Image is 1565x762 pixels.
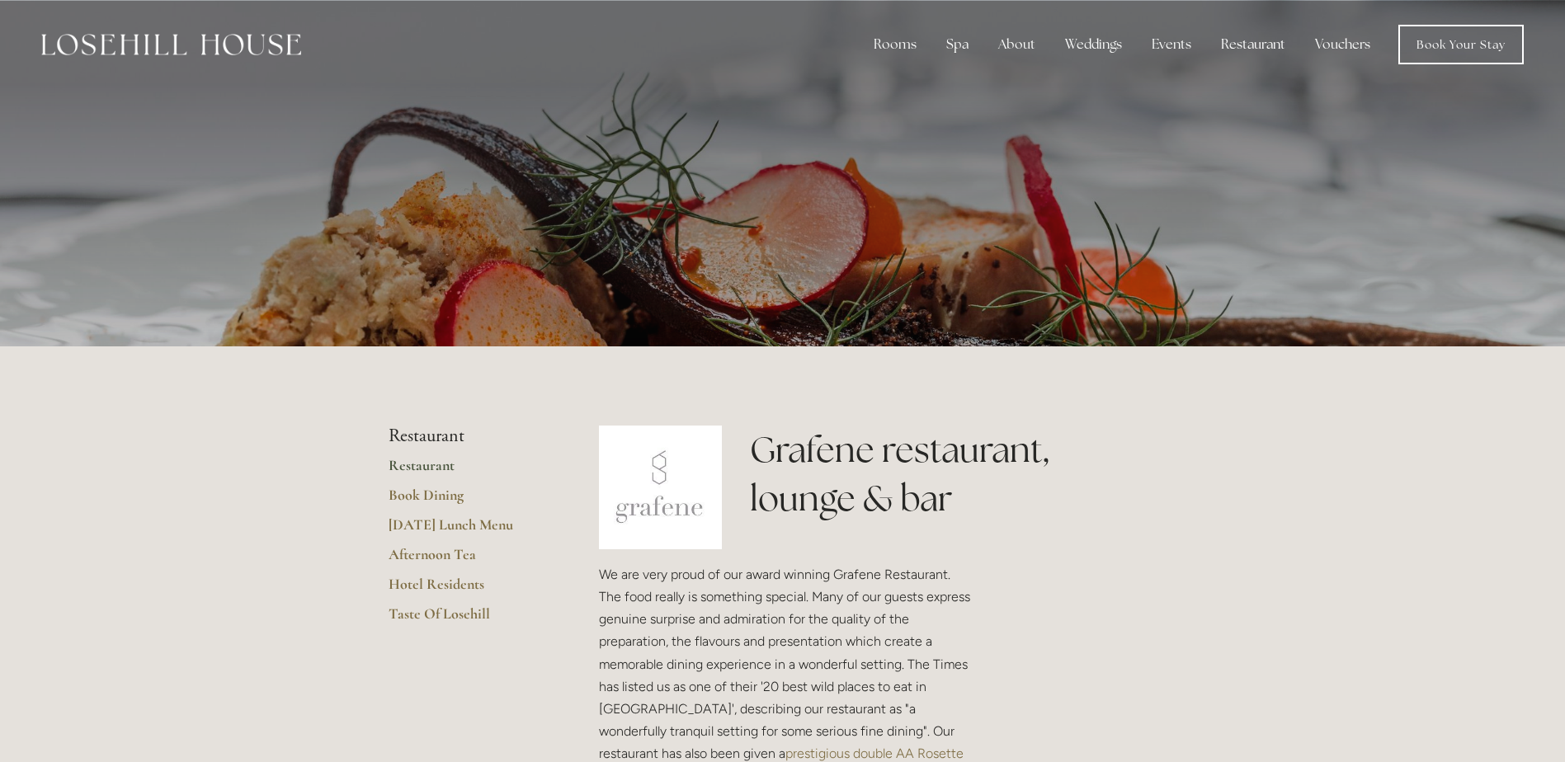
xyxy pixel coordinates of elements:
[389,575,546,604] a: Hotel Residents
[1208,28,1299,61] div: Restaurant
[41,34,301,55] img: Losehill House
[389,545,546,575] a: Afternoon Tea
[860,28,930,61] div: Rooms
[389,456,546,486] a: Restaurant
[750,426,1176,523] h1: Grafene restaurant, lounge & bar
[1398,25,1524,64] a: Book Your Stay
[985,28,1049,61] div: About
[389,486,546,515] a: Book Dining
[389,604,546,634] a: Taste Of Losehill
[1138,28,1204,61] div: Events
[1052,28,1135,61] div: Weddings
[389,426,546,447] li: Restaurant
[389,515,546,545] a: [DATE] Lunch Menu
[933,28,982,61] div: Spa
[1302,28,1384,61] a: Vouchers
[599,426,723,549] img: grafene.jpg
